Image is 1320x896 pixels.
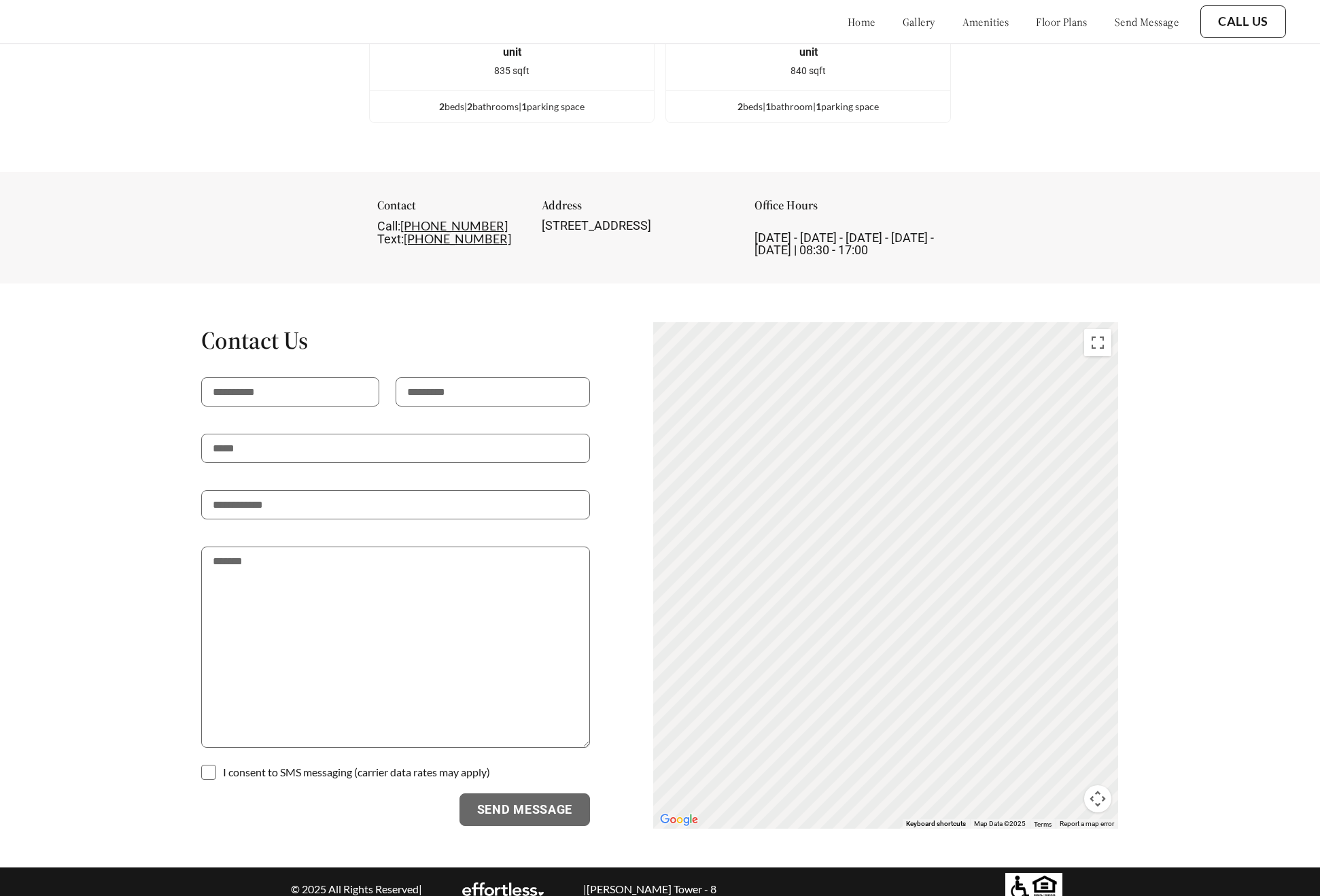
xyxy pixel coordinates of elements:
a: floor plans [1036,15,1088,29]
span: 2 [467,101,472,112]
h1: Contact Us [201,325,590,356]
a: Report a map error [1060,820,1114,827]
a: Call Us [1218,14,1268,29]
a: send message [1115,15,1179,29]
img: Google [657,811,701,829]
a: home [848,15,875,29]
a: amenities [962,15,1009,29]
div: unit [687,46,930,58]
p: | [PERSON_NAME] Tower - 8 [576,882,723,895]
button: Keyboard shortcuts [906,819,966,829]
div: Office Hours [754,199,943,220]
div: Contact [377,199,519,220]
span: 2 [439,101,445,112]
div: unit [390,46,633,58]
a: [PHONE_NUMBER] [404,231,511,246]
div: bed s | bathroom s | parking space [370,99,654,114]
span: Text: [377,232,404,246]
div: bed s | bathroom | parking space [666,99,950,114]
span: Map Data ©2025 [974,820,1026,827]
div: [STREET_ADDRESS] [542,220,731,232]
span: 1 [816,101,821,112]
span: 2 [737,101,743,112]
a: Terms (opens in new tab) [1034,820,1052,828]
button: Call Us [1200,5,1286,38]
span: 840 sqft [791,65,826,76]
a: Open this area in Google Maps (opens a new window) [657,811,701,829]
span: 1 [765,101,771,112]
span: 835 sqft [494,65,529,76]
span: 1 [521,101,527,112]
button: Send Message [459,793,591,826]
a: gallery [903,15,935,29]
span: Call: [377,219,400,233]
span: [DATE] - [DATE] - [DATE] - [DATE] - [DATE] | 08:30 - 17:00 [754,230,934,257]
a: [PHONE_NUMBER] [400,218,508,233]
p: © 2025 All Rights Reserved | [283,882,430,895]
img: EA Logo [462,882,544,896]
button: Toggle fullscreen view [1084,329,1111,356]
div: Address [542,199,731,220]
button: Map camera controls [1084,785,1111,812]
